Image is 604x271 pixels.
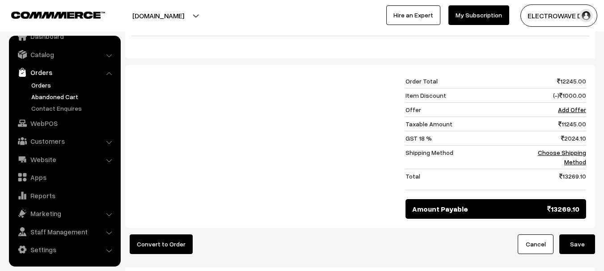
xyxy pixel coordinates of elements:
span: Amount Payable [412,204,468,214]
a: Add Offer [558,106,586,113]
a: WebPOS [11,115,118,131]
td: Shipping Method [405,145,528,169]
a: Contact Enquires [29,104,118,113]
a: Orders [11,64,118,80]
a: Hire an Expert [386,5,440,25]
a: Marketing [11,205,118,221]
a: Abandoned Cart [29,92,118,101]
td: Total [405,169,528,190]
td: 12245.00 [528,74,586,88]
td: Offer [405,102,528,117]
a: Catalog [11,46,118,63]
a: Cancel [518,234,553,254]
a: Website [11,151,118,167]
td: 2024.10 [528,131,586,145]
a: Reports [11,188,118,204]
a: COMMMERCE [11,9,89,20]
td: 13269.10 [528,169,586,190]
td: 11245.00 [528,117,586,131]
button: Convert to Order [130,234,193,254]
a: Staff Management [11,224,118,240]
a: Settings [11,242,118,258]
a: Apps [11,169,118,185]
a: Orders [29,80,118,90]
span: 13269.10 [547,204,579,214]
button: ELECTROWAVE DE… [520,4,597,27]
a: My Subscription [448,5,509,25]
button: [DOMAIN_NAME] [101,4,215,27]
td: Taxable Amount [405,117,528,131]
img: user [579,9,593,22]
img: COMMMERCE [11,12,105,18]
a: Dashboard [11,28,118,44]
td: Item Discount [405,88,528,102]
a: Choose Shipping Method [538,149,586,166]
button: Save [559,234,595,254]
td: GST 18 % [405,131,528,145]
a: Customers [11,133,118,149]
td: (-) 1000.00 [528,88,586,102]
td: Order Total [405,74,528,88]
